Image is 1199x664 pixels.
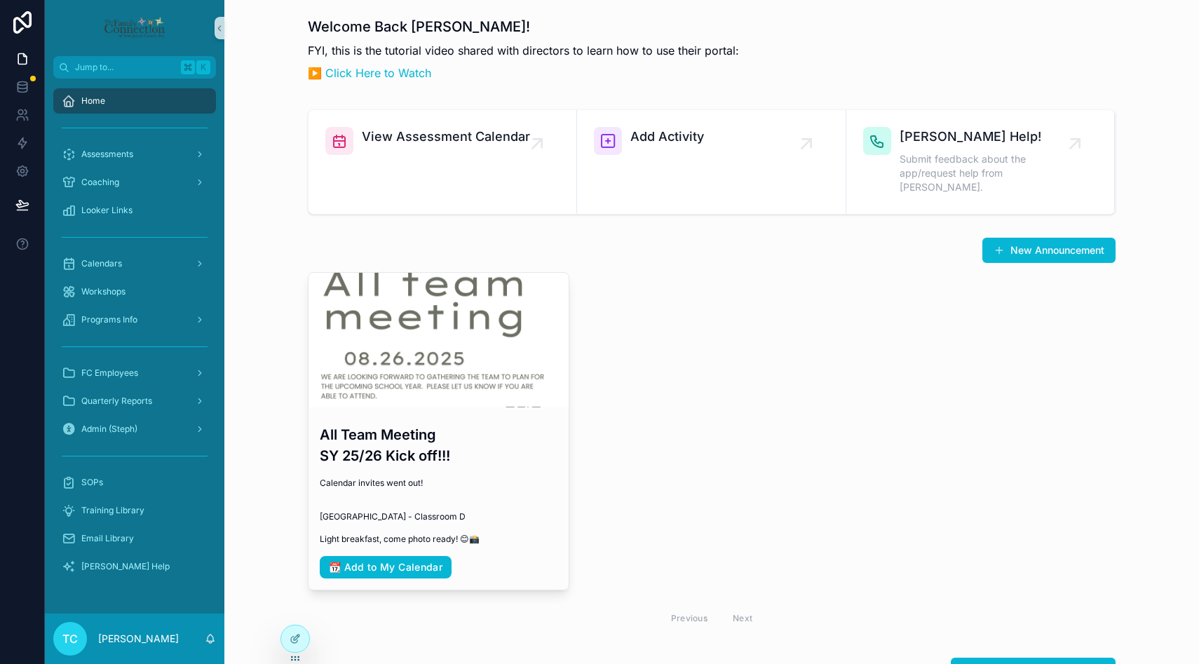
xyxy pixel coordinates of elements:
span: Add Activity [630,127,704,147]
a: Add Activity [577,110,846,214]
span: TC [62,630,78,647]
span: Admin (Steph) [81,424,137,435]
span: View Assessment Calendar [362,127,530,147]
span: SOPs [81,477,103,488]
a: Home [53,88,216,114]
a: Calendars [53,251,216,276]
a: [PERSON_NAME] Help [53,554,216,579]
span: Jump to... [75,62,175,73]
a: Assessments [53,142,216,167]
span: Training Library [81,505,144,516]
a: Admin (Steph) [53,416,216,442]
span: Calendars [81,258,122,269]
a: Looker Links [53,198,216,223]
a: Training Library [53,498,216,523]
div: scrollable content [45,79,224,597]
span: [PERSON_NAME] Help [81,561,170,572]
span: Calendar invites went out! [GEOGRAPHIC_DATA] - Classroom D Light breakfast, come photo ready! 😊📸 [320,477,557,545]
span: Programs Info [81,314,137,325]
a: Workshops [53,279,216,304]
span: Email Library [81,533,134,544]
span: Workshops [81,286,126,297]
span: [PERSON_NAME] Help! [900,127,1075,147]
span: Coaching [81,177,119,188]
a: FC Employees [53,360,216,386]
h3: All Team Meeting SY 25/26 Kick off!!! [320,424,557,466]
p: FYI, this is the tutorial video shared with directors to learn how to use their portal: [308,42,739,59]
span: Submit feedback about the app/request help from [PERSON_NAME]. [900,152,1075,194]
button: New Announcement [982,238,1116,263]
p: [PERSON_NAME] [98,632,179,646]
a: Coaching [53,170,216,195]
a: ▶️ Click Here to Watch [308,66,431,80]
span: FC Employees [81,367,138,379]
a: View Assessment Calendar [309,110,577,214]
span: Assessments [81,149,133,160]
span: K [198,62,209,73]
h1: Welcome Back [PERSON_NAME]! [308,17,739,36]
div: Copy-of-All-team-meeting-8.26.25-(2).png [309,273,569,407]
a: [PERSON_NAME] Help!Submit feedback about the app/request help from [PERSON_NAME]. [846,110,1115,214]
span: Home [81,95,105,107]
a: Email Library [53,526,216,551]
span: Quarterly Reports [81,395,152,407]
img: App logo [103,17,165,39]
a: Quarterly Reports [53,388,216,414]
button: Jump to...K [53,56,216,79]
a: 📆 Add to My Calendar [320,556,452,578]
a: Programs Info [53,307,216,332]
span: Looker Links [81,205,133,216]
a: SOPs [53,470,216,495]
